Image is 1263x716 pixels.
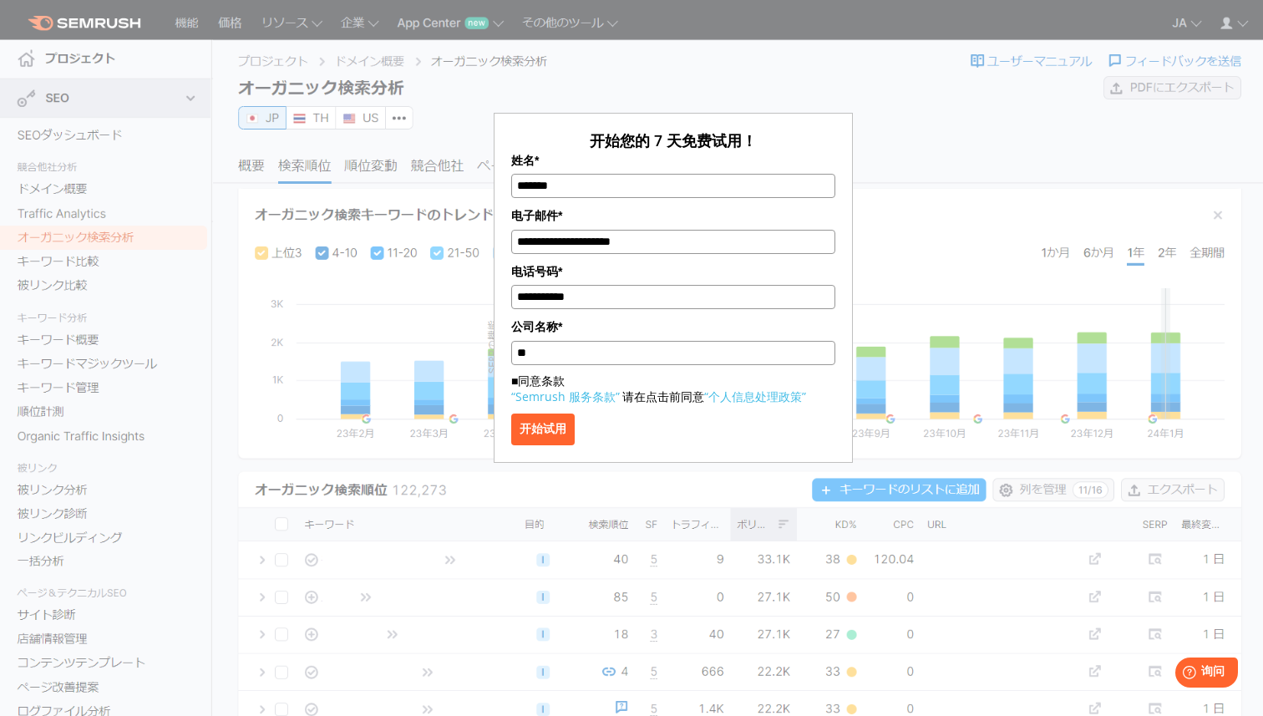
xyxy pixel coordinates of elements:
iframe: 帮助小部件启动器 [1114,651,1245,698]
font: 开始您的 7 天免费试用！ [590,130,757,150]
a: “Semrush 服务条款” [511,388,620,404]
font: ■同意条款 [511,373,565,388]
a: “个人信息处理政策” [704,388,806,404]
font: 电子邮件* [511,209,562,222]
font: 开始试用 [520,422,566,435]
button: 开始试用 [511,414,575,445]
font: 电话号码* [511,265,562,278]
font: 请在点击前同意 [622,388,704,404]
font: 公司名称* [511,320,562,333]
